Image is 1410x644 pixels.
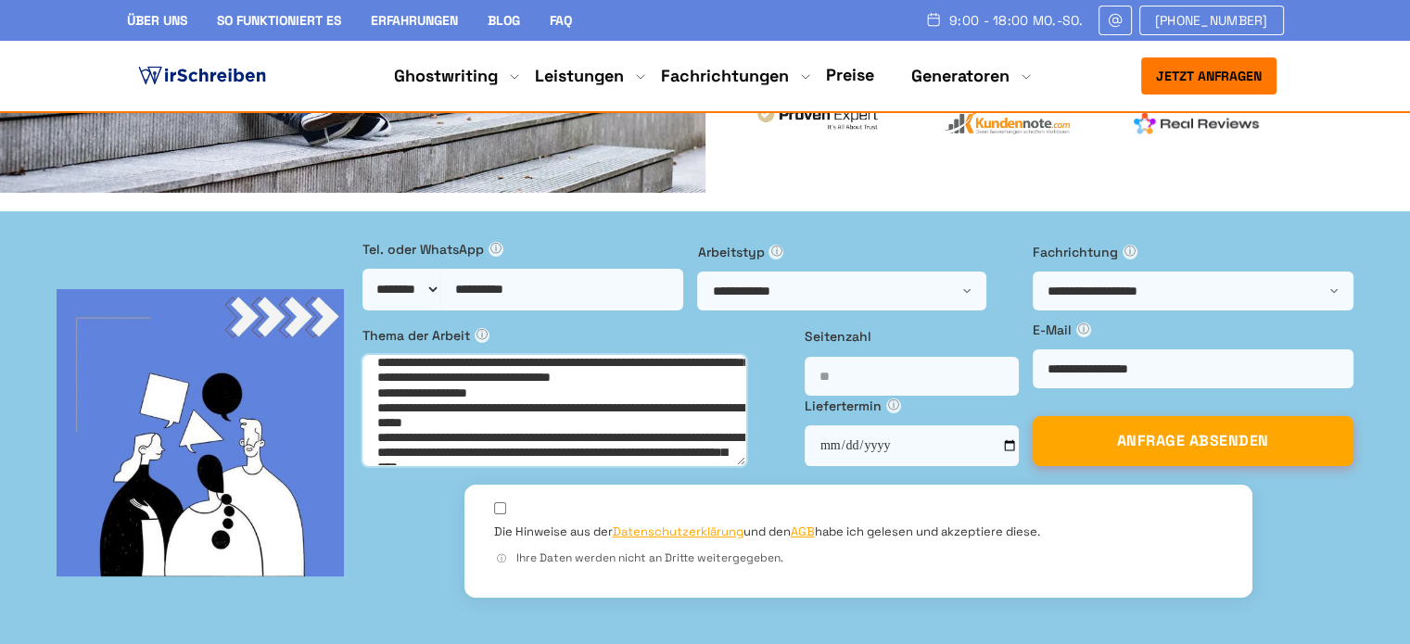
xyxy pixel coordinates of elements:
[1107,13,1124,28] img: Email
[550,12,572,29] a: FAQ
[886,398,901,413] span: ⓘ
[362,239,683,259] label: Tel. oder WhatsApp
[1139,6,1284,35] a: [PHONE_NUMBER]
[1033,416,1353,466] button: ANFRAGE ABSENDEN
[613,524,743,539] a: Datenschutzerklärung
[944,110,1070,135] img: kundennote
[1033,320,1353,340] label: E-Mail
[488,12,520,29] a: Blog
[1076,322,1091,337] span: ⓘ
[217,12,341,29] a: So funktioniert es
[494,549,1223,567] div: Ihre Daten werden nicht an Dritte weitergegeben.
[1134,112,1260,134] img: realreviews
[755,103,881,137] img: provenexpert
[535,65,624,87] a: Leistungen
[494,551,509,566] span: ⓘ
[769,245,783,259] span: ⓘ
[661,65,789,87] a: Fachrichtungen
[1141,57,1277,95] button: Jetzt anfragen
[57,289,344,576] img: bg
[805,396,1019,416] label: Liefertermin
[494,524,1040,540] label: Die Hinweise aus der und den habe ich gelesen und akzeptiere diese.
[826,64,874,85] a: Preise
[911,65,1010,87] a: Generatoren
[805,326,1019,347] label: Seitenzahl
[791,524,815,539] a: AGB
[394,65,498,87] a: Ghostwriting
[697,242,1018,262] label: Arbeitstyp
[925,12,942,27] img: Schedule
[949,13,1084,28] span: 9:00 - 18:00 Mo.-So.
[1033,242,1353,262] label: Fachrichtung
[371,12,458,29] a: Erfahrungen
[127,12,187,29] a: Über uns
[1123,245,1137,259] span: ⓘ
[362,325,790,346] label: Thema der Arbeit
[134,62,270,90] img: logo ghostwriter-österreich
[475,328,489,343] span: ⓘ
[1155,13,1268,28] span: [PHONE_NUMBER]
[489,242,503,257] span: ⓘ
